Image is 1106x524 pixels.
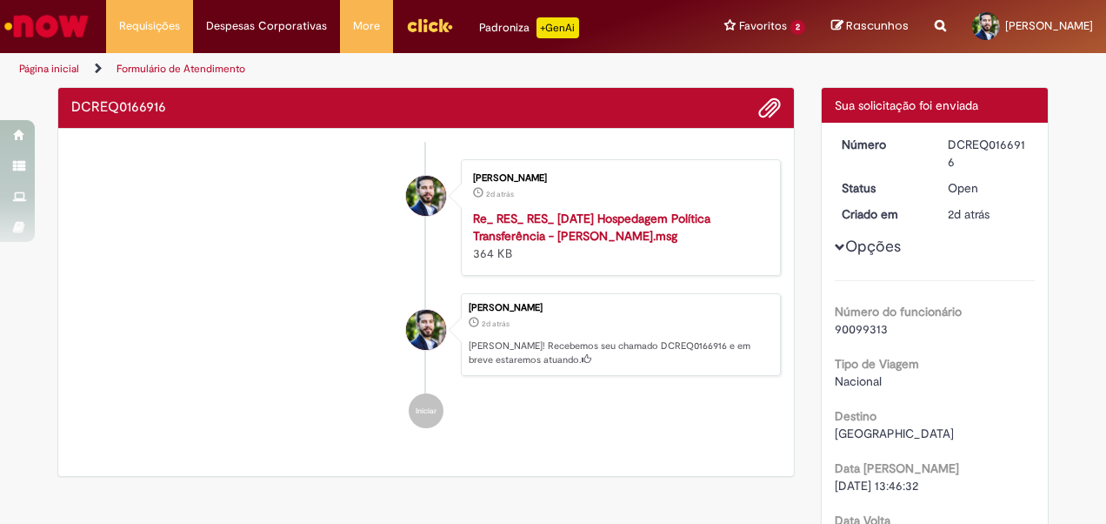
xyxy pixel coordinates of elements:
[206,17,327,35] span: Despesas Corporativas
[119,17,180,35] span: Requisições
[948,136,1029,171] div: DCREQ0166916
[469,303,771,313] div: [PERSON_NAME]
[473,210,763,262] div: 364 KB
[835,478,918,494] span: [DATE] 13:46:32
[829,205,936,223] dt: Criado em
[1005,18,1093,33] span: [PERSON_NAME]
[835,321,888,337] span: 90099313
[19,62,79,76] a: Página inicial
[486,189,514,199] span: 2d atrás
[117,62,245,76] a: Formulário de Atendimento
[406,12,453,38] img: click_logo_yellow_360x200.png
[835,460,959,476] b: Data [PERSON_NAME]
[536,17,579,38] p: +GenAi
[13,53,724,85] ul: Trilhas de página
[835,304,962,319] b: Número do funcionário
[482,319,510,329] span: 2d atrás
[948,206,989,222] time: 30/08/2025 13:55:49
[473,211,710,244] a: Re_ RES_ RES_ [DATE] Hospedagem Política Transferência - [PERSON_NAME].msg
[479,17,579,38] div: Padroniza
[835,426,954,441] span: [GEOGRAPHIC_DATA]
[486,189,514,199] time: 30/08/2025 13:55:02
[948,179,1029,197] div: Open
[473,173,763,184] div: [PERSON_NAME]
[835,373,882,389] span: Nacional
[71,142,781,447] ul: Histórico de tíquete
[835,356,919,372] b: Tipo de Viagem
[71,100,166,116] h2: DCREQ0166916 Histórico de tíquete
[948,206,989,222] span: 2d atrás
[758,97,781,119] button: Adicionar anexos
[71,293,781,377] li: Gustavo Zerbetti
[482,319,510,329] time: 30/08/2025 13:55:49
[846,17,909,34] span: Rascunhos
[469,339,771,366] p: [PERSON_NAME]! Recebemos seu chamado DCREQ0166916 e em breve estaremos atuando.
[2,9,91,44] img: ServiceNow
[790,20,805,35] span: 2
[835,408,876,424] b: Destino
[406,176,446,216] div: Gustavo Zerbetti
[829,136,936,153] dt: Número
[948,205,1029,223] div: 30/08/2025 13:55:49
[353,17,380,35] span: More
[835,97,978,113] span: Sua solicitação foi enviada
[739,17,787,35] span: Favoritos
[831,18,909,35] a: Rascunhos
[829,179,936,197] dt: Status
[406,310,446,350] div: Gustavo Zerbetti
